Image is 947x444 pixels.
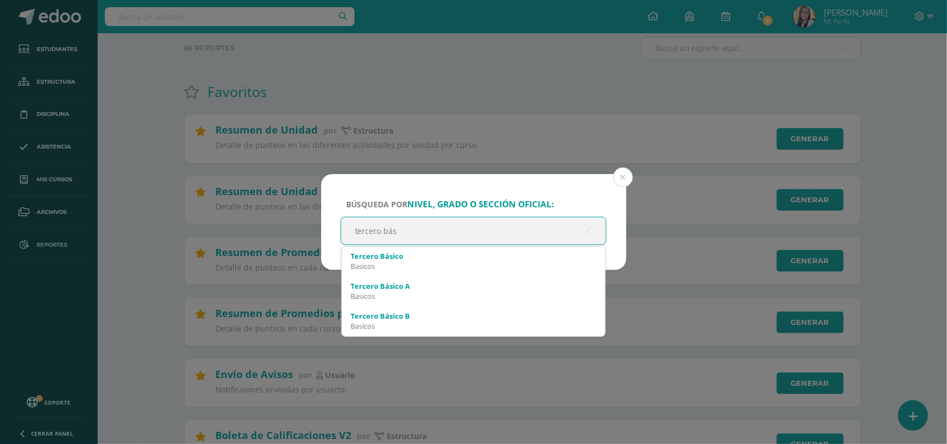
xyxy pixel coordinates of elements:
div: Basicos [351,261,597,271]
span: Búsqueda por [346,199,554,210]
strong: nivel, grado o sección oficial: [408,198,554,210]
div: Basicos [351,321,597,331]
div: Tercero Básico B [351,311,597,321]
input: ej. Primero primaria, etc. [341,217,606,244]
div: Tercero Básico A [351,281,597,291]
div: Basicos [351,291,597,301]
div: Tercero Básico [351,251,597,261]
button: Close (Esc) [613,167,633,187]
